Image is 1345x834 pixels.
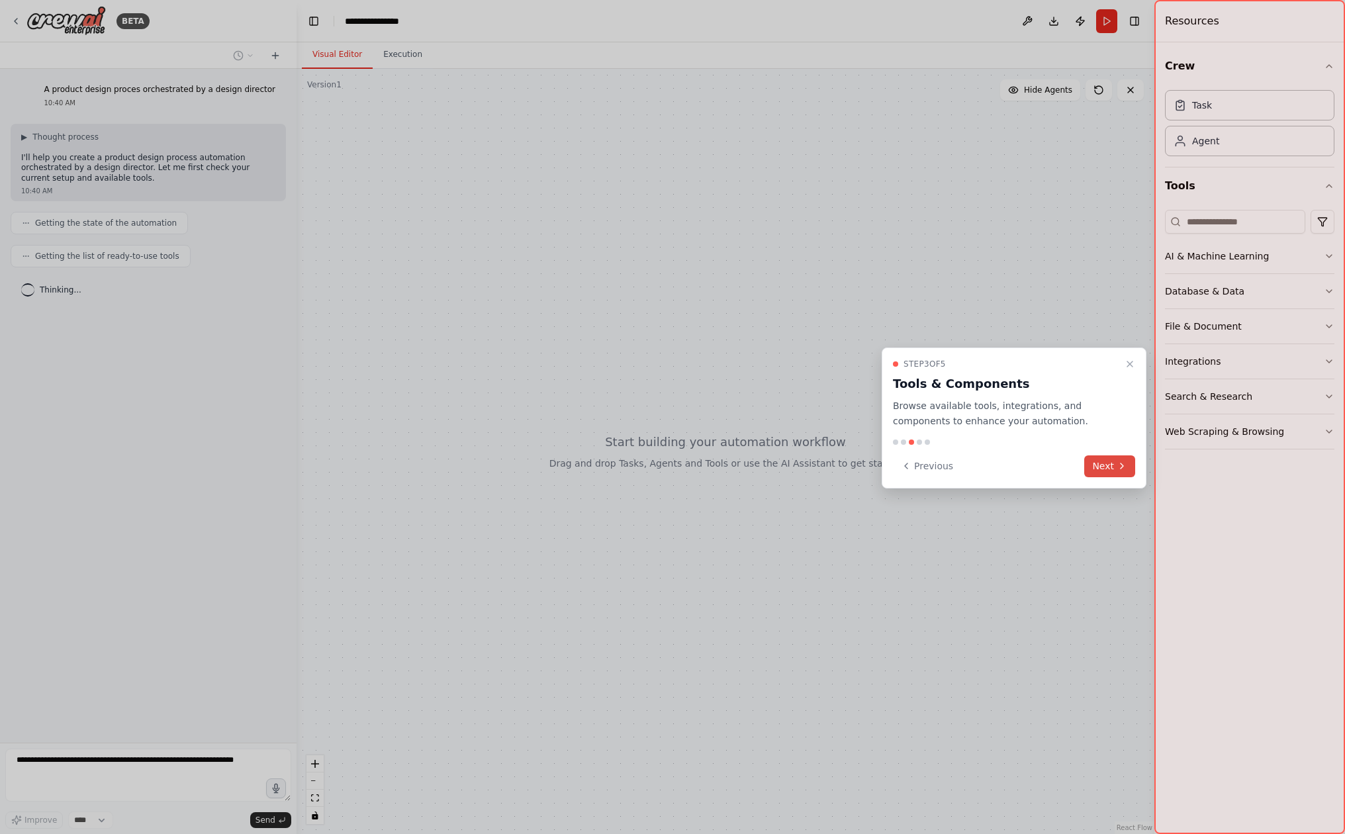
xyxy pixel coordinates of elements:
[1122,356,1138,372] button: Close walkthrough
[893,398,1119,429] p: Browse available tools, integrations, and components to enhance your automation.
[893,455,961,477] button: Previous
[1084,455,1135,477] button: Next
[893,375,1119,393] h3: Tools & Components
[904,359,946,369] span: Step 3 of 5
[304,12,323,30] button: Hide left sidebar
